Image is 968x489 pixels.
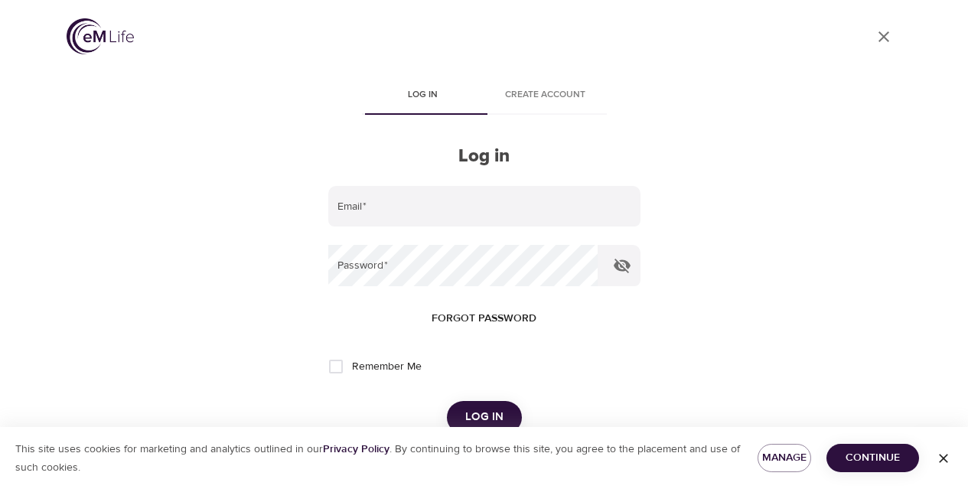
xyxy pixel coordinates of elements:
[770,448,799,468] span: Manage
[432,309,536,328] span: Forgot password
[67,18,134,54] img: logo
[328,145,640,168] h2: Log in
[826,444,919,472] button: Continue
[425,305,543,333] button: Forgot password
[323,442,389,456] a: Privacy Policy
[758,444,811,472] button: Manage
[465,407,504,427] span: Log in
[328,78,640,115] div: disabled tabs example
[352,359,422,375] span: Remember Me
[839,448,907,468] span: Continue
[447,401,522,433] button: Log in
[371,87,475,103] span: Log in
[494,87,598,103] span: Create account
[865,18,902,55] a: close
